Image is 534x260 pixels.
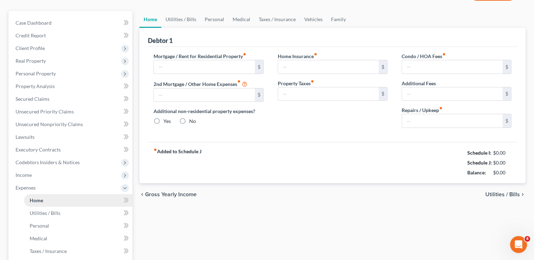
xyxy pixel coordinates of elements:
span: Personal [30,223,49,229]
i: fiber_manual_record [311,80,314,83]
label: Property Taxes [278,80,314,87]
input: -- [402,87,503,101]
div: $ [255,88,263,102]
label: No [189,118,196,125]
span: Utilities / Bills [30,210,60,216]
i: fiber_manual_record [314,52,317,56]
label: Mortgage / Rent for Residential Property [154,52,246,60]
input: -- [154,88,254,102]
a: Home [24,194,132,207]
div: $ [503,87,511,101]
strong: Schedule I: [467,150,491,156]
a: Utilities / Bills [161,11,200,28]
input: -- [278,60,379,74]
a: Property Analysis [10,80,132,93]
i: fiber_manual_record [442,52,446,56]
span: 4 [524,236,530,242]
label: 2nd Mortgage / Other Home Expenses [154,80,247,88]
span: Property Analysis [16,83,55,89]
button: chevron_left Gross Yearly Income [139,192,197,197]
a: Case Dashboard [10,17,132,29]
i: fiber_manual_record [154,148,157,151]
span: Lawsuits [16,134,35,140]
iframe: Intercom live chat [510,236,527,253]
span: Income [16,172,32,178]
i: fiber_manual_record [243,52,246,56]
div: $0.00 [493,149,512,156]
span: Executory Contracts [16,147,61,153]
div: $ [255,60,263,74]
a: Secured Claims [10,93,132,105]
span: Gross Yearly Income [145,192,197,197]
input: -- [402,114,503,128]
a: Taxes / Insurance [24,245,132,258]
span: Credit Report [16,32,46,38]
a: Personal [24,219,132,232]
a: Unsecured Priority Claims [10,105,132,118]
span: Utilities / Bills [485,192,520,197]
i: fiber_manual_record [439,106,443,110]
label: Repairs / Upkeep [402,106,443,114]
a: Executory Contracts [10,143,132,156]
a: Taxes / Insurance [254,11,300,28]
i: chevron_right [520,192,526,197]
span: Secured Claims [16,96,49,102]
span: Case Dashboard [16,20,52,26]
a: Credit Report [10,29,132,42]
a: Family [327,11,350,28]
strong: Added to Schedule J [154,148,202,178]
button: Utilities / Bills chevron_right [485,192,526,197]
span: Expenses [16,185,36,191]
span: Medical [30,235,47,241]
a: Personal [200,11,228,28]
div: $ [379,87,387,101]
div: $0.00 [493,159,512,166]
a: Home [139,11,161,28]
a: Medical [228,11,254,28]
div: Debtor 1 [148,36,173,45]
a: Unsecured Nonpriority Claims [10,118,132,131]
label: Home Insurance [278,52,317,60]
span: Home [30,197,43,203]
input: -- [278,87,379,101]
div: $ [503,60,511,74]
a: Medical [24,232,132,245]
span: Unsecured Priority Claims [16,109,74,114]
input: -- [154,60,254,74]
i: fiber_manual_record [237,80,241,83]
label: Condo / HOA Fees [402,52,446,60]
strong: Balance: [467,169,486,175]
span: Real Property [16,58,46,64]
a: Utilities / Bills [24,207,132,219]
label: Additional non-residential property expenses? [154,107,263,115]
span: Client Profile [16,45,45,51]
span: Personal Property [16,70,56,76]
div: $ [379,60,387,74]
label: Additional Fees [402,80,436,87]
a: Vehicles [300,11,327,28]
span: Codebtors Insiders & Notices [16,159,80,165]
i: chevron_left [139,192,145,197]
span: Taxes / Insurance [30,248,67,254]
strong: Schedule J: [467,160,492,166]
div: $0.00 [493,169,512,176]
input: -- [402,60,503,74]
span: Unsecured Nonpriority Claims [16,121,83,127]
a: Lawsuits [10,131,132,143]
label: Yes [163,118,171,125]
div: $ [503,114,511,128]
